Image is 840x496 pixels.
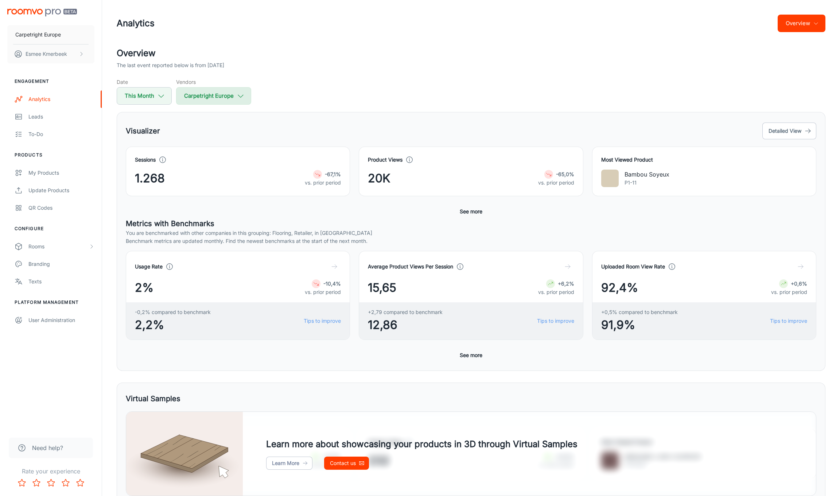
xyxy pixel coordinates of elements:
[73,476,87,490] button: Rate 5 star
[770,317,807,325] a: Tips to improve
[126,125,160,136] h5: Visualizer
[7,25,94,44] button: Carpetright Europe
[457,205,485,218] button: See more
[601,279,638,297] span: 92,4%
[28,130,94,138] div: To-do
[368,170,390,187] span: 20K
[601,156,807,164] h4: Most Viewed Product
[323,280,341,287] strong: -10,4%
[368,308,443,316] span: +2,79 compared to benchmark
[7,44,94,63] button: Esmee Kmerbeek
[791,280,807,287] strong: +0,6%
[135,308,211,316] span: -0,2% compared to benchmark
[778,15,825,32] button: Overview
[176,78,251,86] h5: Vendors
[762,123,816,139] button: Detailed View
[601,308,678,316] span: +0,5% compared to benchmark
[6,467,96,476] p: Rate your experience
[126,229,816,237] p: You are benchmarked with other companies in this grouping: Flooring, Retailer, in [GEOGRAPHIC_DATA]
[305,288,341,296] p: vs. prior period
[601,316,678,334] span: 91,9%
[368,263,453,271] h4: Average Product Views Per Session
[135,170,165,187] span: 1.268
[135,279,153,297] span: 2%
[117,87,172,105] button: This Month
[537,317,574,325] a: Tips to improve
[29,476,44,490] button: Rate 2 star
[28,95,94,103] div: Analytics
[135,156,156,164] h4: Sessions
[304,317,341,325] a: Tips to improve
[368,279,396,297] span: 15,65
[135,263,163,271] h4: Usage Rate
[601,263,665,271] h4: Uploaded Room View Rate
[126,237,816,245] p: Benchmark metrics are updated monthly. Find the newest benchmarks at the start of the next month.
[266,438,577,451] h4: Learn more about showcasing your products in 3D through Virtual Samples
[28,204,94,212] div: QR Codes
[28,243,89,251] div: Rooms
[15,476,29,490] button: Rate 1 star
[538,179,574,187] p: vs. prior period
[28,260,94,268] div: Branding
[771,288,807,296] p: vs. prior period
[126,218,816,229] h5: Metrics with Benchmarks
[58,476,73,490] button: Rate 4 star
[625,179,669,187] p: P1-11
[28,278,94,286] div: Texts
[368,316,443,334] span: 12,86
[15,31,61,39] p: Carpetright Europe
[558,280,574,287] strong: +6,2%
[7,9,77,16] img: Roomvo PRO Beta
[457,349,485,362] button: See more
[32,443,63,452] span: Need help?
[266,457,312,470] a: Learn More
[135,316,211,334] span: 2,2%
[368,156,402,164] h4: Product Views
[28,169,94,177] div: My Products
[117,47,825,60] h2: Overview
[126,393,180,404] h5: Virtual Samples
[117,17,155,30] h1: Analytics
[28,186,94,194] div: Update Products
[28,113,94,121] div: Leads
[305,179,341,187] p: vs. prior period
[538,288,574,296] p: vs. prior period
[44,476,58,490] button: Rate 3 star
[601,170,619,187] img: Bambou Soyeux
[625,170,669,179] p: Bambou Soyeux
[26,50,67,58] p: Esmee Kmerbeek
[176,87,251,105] button: Carpetright Europe
[324,457,369,470] a: Contact us
[28,316,94,324] div: User Administration
[117,78,172,86] h5: Date
[325,171,341,177] strong: -67,1%
[117,61,224,69] p: The last event reported below is from [DATE]
[556,171,574,177] strong: -65,0%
